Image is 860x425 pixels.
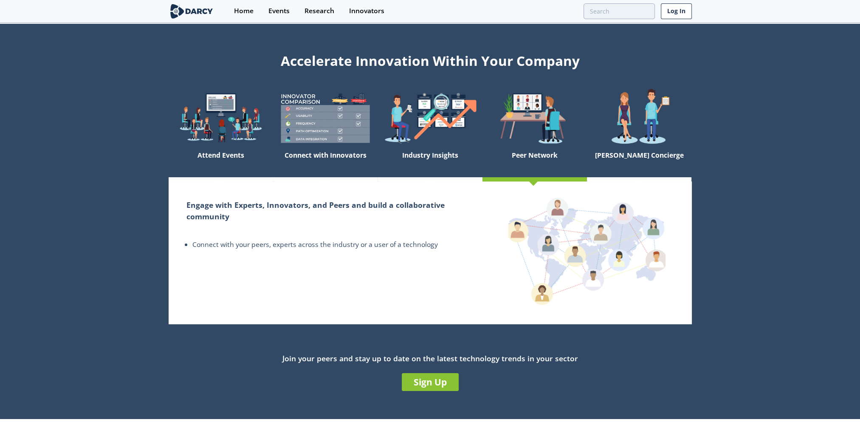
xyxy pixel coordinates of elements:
a: Log In [661,3,692,19]
div: Events [268,8,290,14]
img: welcome-compare-1b687586299da8f117b7ac84fd957760.png [273,88,378,147]
img: welcome-explore-560578ff38cea7c86bcfe544b5e45342.png [169,88,273,147]
div: Home [234,8,254,14]
div: Innovators [349,8,384,14]
img: welcome-find-a12191a34a96034fcac36f4ff4d37733.png [378,88,482,147]
img: peer-network-4b24cf0a691af4c61cae572e598c8d44.png [508,196,665,305]
div: Research [305,8,334,14]
a: Sign Up [402,373,459,391]
input: Advanced Search [584,3,655,19]
img: welcome-attend-b816887fc24c32c29d1763c6e0ddb6e6.png [482,88,587,147]
div: Peer Network [482,147,587,177]
div: [PERSON_NAME] Concierge [587,147,691,177]
div: Accelerate Innovation Within Your Company [169,48,692,71]
img: logo-wide.svg [169,4,215,19]
div: Attend Events [169,147,273,177]
li: Connect with your peers, experts across the industry or a user of a technology [192,240,465,250]
div: Connect with Innovators [273,147,378,177]
img: welcome-concierge-wide-20dccca83e9cbdbb601deee24fb8df72.png [587,88,691,147]
h2: Engage with Experts, Innovators, and Peers and build a collaborative community [186,199,465,222]
div: Industry Insights [378,147,482,177]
